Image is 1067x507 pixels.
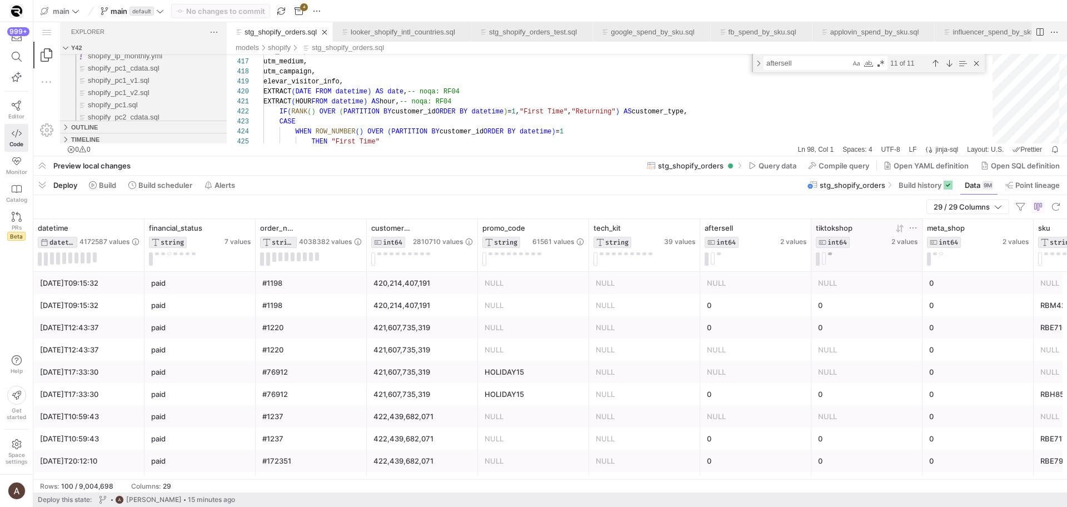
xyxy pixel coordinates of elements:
[887,4,899,16] li: Close (⌘W)
[991,161,1060,170] span: Open SQL definition
[27,28,193,40] div: shopify_lp_monthly.yml
[27,111,193,123] div: Timeline Section
[901,121,928,133] a: jinja-sql
[1015,4,1027,16] a: More Actions...
[707,295,805,316] div: 0
[42,77,193,89] div: /models/shopify/shopify_pc1.sql
[406,106,450,113] span: customer_id
[342,66,350,73] span: AS
[330,76,334,83] span: )
[596,339,694,361] div: NULL
[258,76,262,83] span: (
[474,86,478,93] span: =
[6,168,27,175] span: Monitor
[193,32,1034,121] div: stg_shopify_orders.sql
[707,272,805,294] div: NULL
[820,181,885,190] span: stg_shopify_orders
[450,106,482,113] span: ORDER BY
[338,76,346,83] span: AS
[272,238,294,246] span: STRING
[780,238,806,246] span: 2 values
[413,238,463,246] span: 2810710 values
[983,181,993,190] div: 9M
[888,121,901,133] div: Editor Language Status: Formatting, There are multiple formatters for 'jinja-sql' files. One of t...
[278,21,351,29] a: stg_shopify_orders.sql
[577,6,661,14] a: google_spend_by_sku.sql
[873,121,886,133] a: LF
[844,121,871,133] div: UTF-8
[4,350,28,379] button: Help
[456,6,544,14] a: stg_shopify_orders_test.sql
[582,86,586,93] span: )
[278,116,294,123] span: THEN
[262,361,360,383] div: #76912
[53,181,77,190] span: Deploy
[929,317,1027,339] div: 0
[720,32,730,50] div: Toggle Replace
[149,223,202,232] span: financial_status
[174,4,187,16] a: Views and More Actions...
[9,141,23,147] span: Code
[522,106,526,113] span: =
[161,238,184,246] span: STRING
[486,86,534,93] span: "First Time"
[262,317,360,339] div: #1220
[373,384,471,405] div: 421,607,735,319
[818,272,916,294] div: NULL
[126,496,182,504] span: [PERSON_NAME]
[929,121,975,133] div: Layout: U.S.
[827,238,847,246] span: INT64
[54,29,129,38] span: shopify_lp_monthly.yml
[596,384,694,405] div: NULL
[4,381,28,425] button: Getstarted
[203,105,216,115] div: 424
[151,361,249,383] div: paid
[1000,4,1013,16] li: Split Editor Right (⌘\) [⌥] Split Editor Down
[1038,223,1050,232] span: sku
[976,121,1011,133] a: check-all Prettier
[354,106,358,113] span: (
[842,36,853,47] div: Use Regular Expression (⌥⌘R)
[929,272,1027,294] div: 0
[1003,238,1029,246] span: 2 values
[544,4,559,16] ul: Tab actions
[478,86,482,93] span: 1
[759,161,796,170] span: Query data
[29,121,61,133] div: No Problems
[246,86,254,93] span: IF
[975,121,1013,133] div: check-all Prettier
[38,19,49,32] h3: Explorer Section: y42
[374,66,426,73] span: -- noqa: RF04
[203,54,216,64] div: 419
[599,86,655,93] span: customer_type,
[596,295,694,316] div: NULL
[358,106,394,113] span: PARTITION
[707,384,805,405] div: 0
[901,121,930,133] div: jinja-sql
[716,238,736,246] span: INT64
[485,272,582,294] div: NULL
[370,66,374,73] span: ,
[306,86,310,93] span: (
[115,495,124,504] img: https://lh3.googleusercontent.com/a/AEdFTp4_8LqxRyxVUtC19lo4LS2NU-n5oC7apraV2tR5=s96-c
[485,295,582,316] div: NULL
[298,76,330,83] span: datetime
[482,86,486,93] span: ,
[42,89,193,101] div: /models/shopify/shopify_pc2_cdata.sql
[203,34,216,44] div: 417
[38,223,68,232] span: datetime
[965,181,980,190] span: Data
[79,238,129,246] span: 4172587 values
[4,434,28,470] a: Spacesettings
[235,21,257,29] a: shopify
[203,64,216,74] div: 420
[929,361,1027,383] div: 0
[42,64,193,77] div: /models/shopify/shopify_pc1_v2.sql
[373,295,471,316] div: 420,214,407,191
[546,4,557,16] li: Close (⌘W)
[7,27,29,36] div: 999+
[278,86,282,93] span: )
[818,384,916,405] div: 0
[7,407,26,420] span: Get started
[40,295,138,316] div: [DATE]T09:15:32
